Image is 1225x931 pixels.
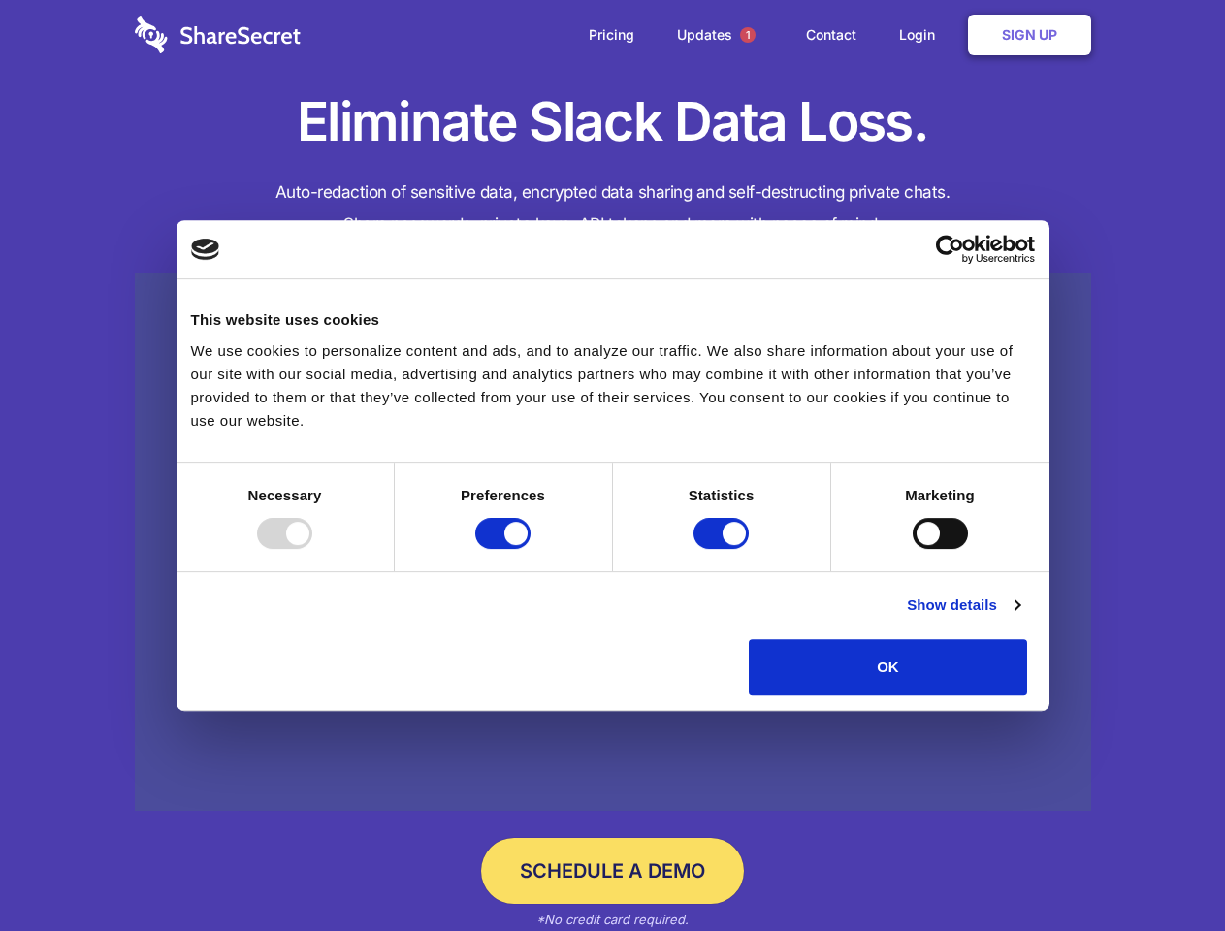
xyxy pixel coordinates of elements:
a: Login [880,5,964,65]
a: Show details [907,594,1019,617]
strong: Statistics [689,487,755,503]
em: *No credit card required. [536,912,689,927]
a: Wistia video thumbnail [135,273,1091,812]
span: 1 [740,27,756,43]
button: OK [749,639,1027,695]
strong: Marketing [905,487,975,503]
a: Usercentrics Cookiebot - opens in a new window [865,235,1035,264]
div: We use cookies to personalize content and ads, and to analyze our traffic. We also share informat... [191,339,1035,433]
a: Pricing [569,5,654,65]
a: Contact [787,5,876,65]
a: Sign Up [968,15,1091,55]
a: Schedule a Demo [481,838,744,904]
div: This website uses cookies [191,308,1035,332]
img: logo-wordmark-white-trans-d4663122ce5f474addd5e946df7df03e33cb6a1c49d2221995e7729f52c070b2.svg [135,16,301,53]
img: logo [191,239,220,260]
h4: Auto-redaction of sensitive data, encrypted data sharing and self-destructing private chats. Shar... [135,177,1091,241]
strong: Preferences [461,487,545,503]
strong: Necessary [248,487,322,503]
h1: Eliminate Slack Data Loss. [135,87,1091,157]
